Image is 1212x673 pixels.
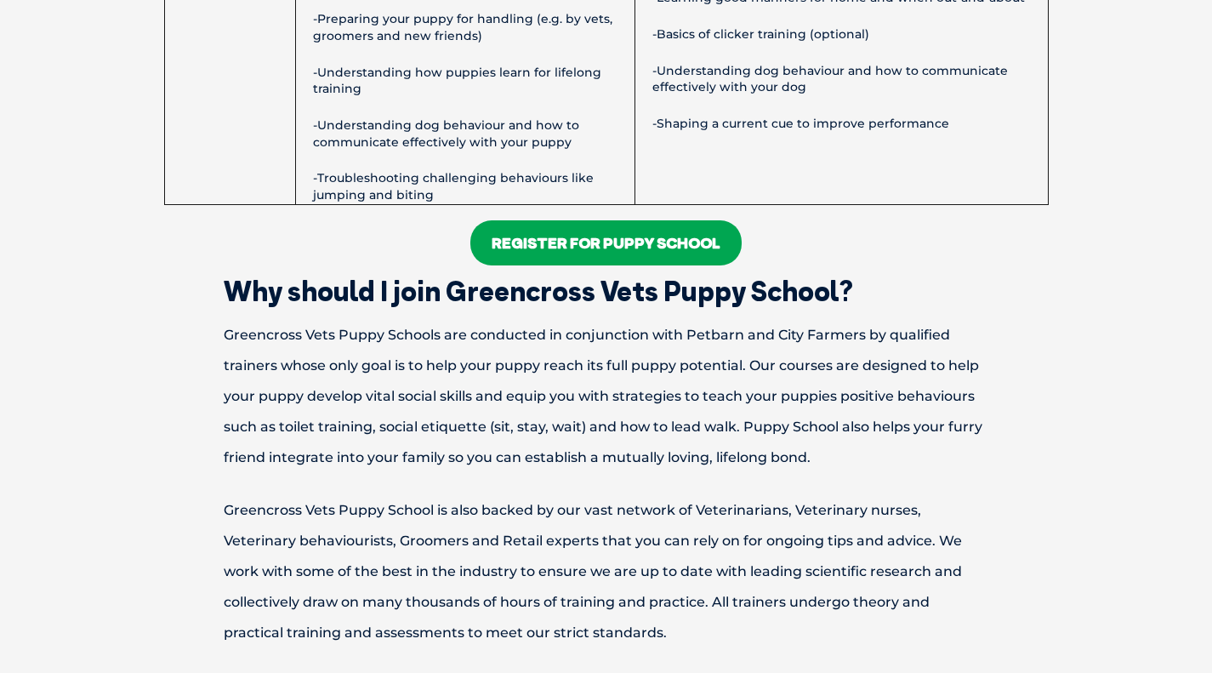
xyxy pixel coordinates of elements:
p: Greencross Vets Puppy Schools are conducted in conjunction with Petbarn and City Farmers by quali... [164,320,1049,473]
p: -Troubleshooting challenging behaviours like jumping and biting [304,170,626,203]
p: -Basics of clicker training (optional) [644,26,1038,43]
p: -Preparing your puppy for handling (e.g. by vets, groomers and new friends) [304,11,626,44]
a: Register For Puppy School [470,220,742,265]
p: -Understanding dog behaviour and how to communicate effectively with your puppy [304,117,626,151]
h2: Why should I join Greencross Vets Puppy School? [164,277,1049,305]
p: -Understanding dog behaviour and how to communicate effectively with your dog [644,63,1038,96]
p: Greencross Vets Puppy School is also backed by our vast network of Veterinarians, Veterinary nurs... [164,495,1049,648]
p: -Understanding how puppies learn for lifelong training [304,65,626,98]
p: -Shaping a current cue to improve performance [644,116,1038,133]
button: Search [1179,77,1196,94]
